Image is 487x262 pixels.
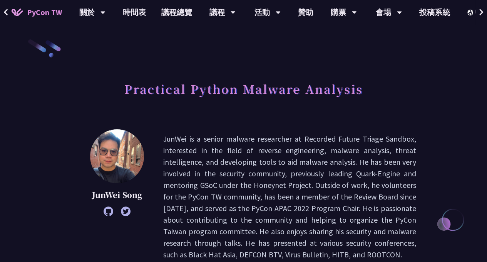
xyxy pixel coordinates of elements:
[4,3,70,22] a: PyCon TW
[90,189,144,201] p: JunWei Song
[124,77,363,100] h1: Practical Python Malware Analysis
[163,133,416,260] p: JunWei is a senior malware researcher at Recorded Future Triage Sandbox, interested in the field ...
[27,7,62,18] span: PyCon TW
[467,10,475,15] img: Locale Icon
[12,8,23,16] img: Home icon of PyCon TW 2025
[90,129,144,183] img: JunWei Song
